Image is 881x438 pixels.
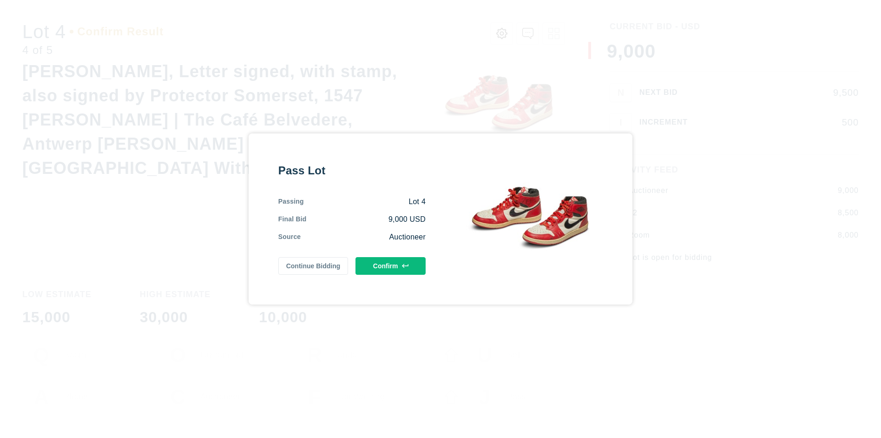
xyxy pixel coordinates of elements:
[355,257,426,275] button: Confirm
[307,214,426,225] div: 9,000 USD
[278,214,307,225] div: Final Bid
[278,257,348,275] button: Continue Bidding
[278,163,426,178] div: Pass Lot
[304,197,426,207] div: Lot 4
[278,232,301,242] div: Source
[278,197,304,207] div: Passing
[301,232,426,242] div: Auctioneer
